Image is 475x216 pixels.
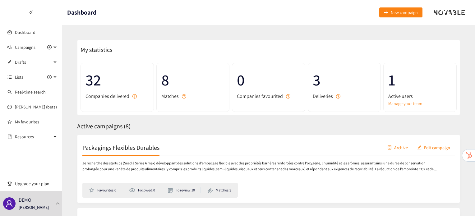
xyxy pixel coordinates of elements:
[7,45,12,49] span: sound
[7,75,12,79] span: unordered-list
[161,68,225,92] span: 8
[391,9,418,16] span: New campaign
[7,60,12,64] span: edit
[77,122,131,130] span: Active campaigns ( 8 )
[132,94,137,99] span: question-circle
[89,187,122,193] li: Favourites: 0
[384,10,388,15] span: plus
[15,104,57,110] a: [PERSON_NAME] (beta)
[387,145,392,150] span: container
[15,41,35,53] span: Campaigns
[444,186,475,216] iframe: Chat Widget
[47,45,52,49] span: plus-circle
[388,68,452,92] span: 1
[388,100,452,107] a: Manage your team
[85,92,129,100] span: Companies delivered
[15,71,23,83] span: Lists
[29,10,33,15] span: double-left
[19,204,49,211] p: [PERSON_NAME]
[15,177,57,190] span: Upgrade your plan
[182,94,186,99] span: question-circle
[237,68,300,92] span: 0
[7,135,12,139] span: book
[237,92,283,100] span: Companies favourited
[15,131,52,143] span: Resources
[129,187,161,193] li: Followed: 0
[82,160,441,172] p: Je recherche des startups (Seed à Series A max) développant des solutions d’emballage flexible av...
[85,68,149,92] span: 32
[413,142,455,152] button: editEdit campaign
[336,94,340,99] span: question-circle
[388,92,413,100] span: Active users
[313,92,333,100] span: Deliveries
[6,200,13,207] span: user
[15,89,46,95] a: Real-time search
[286,94,290,99] span: question-circle
[7,182,12,186] span: trophy
[424,144,450,151] span: Edit campaign
[168,187,201,193] li: To review: 10
[417,145,422,150] span: edit
[15,30,35,35] a: Dashboard
[208,187,231,193] li: Matches: 3
[15,116,57,128] a: My favourites
[383,142,413,152] button: containerArchive
[394,144,408,151] span: Archive
[161,92,179,100] span: Matches
[77,135,460,203] a: Packagings Flexibles DurablescontainerArchiveeditEdit campaignJe recherche des startups (Seed à S...
[15,56,52,68] span: Drafts
[19,196,31,204] p: DEMO
[379,7,422,17] button: plusNew campaign
[77,46,112,54] span: My statistics
[47,75,52,79] span: plus-circle
[82,143,159,152] h2: Packagings Flexibles Durables
[313,68,376,92] span: 3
